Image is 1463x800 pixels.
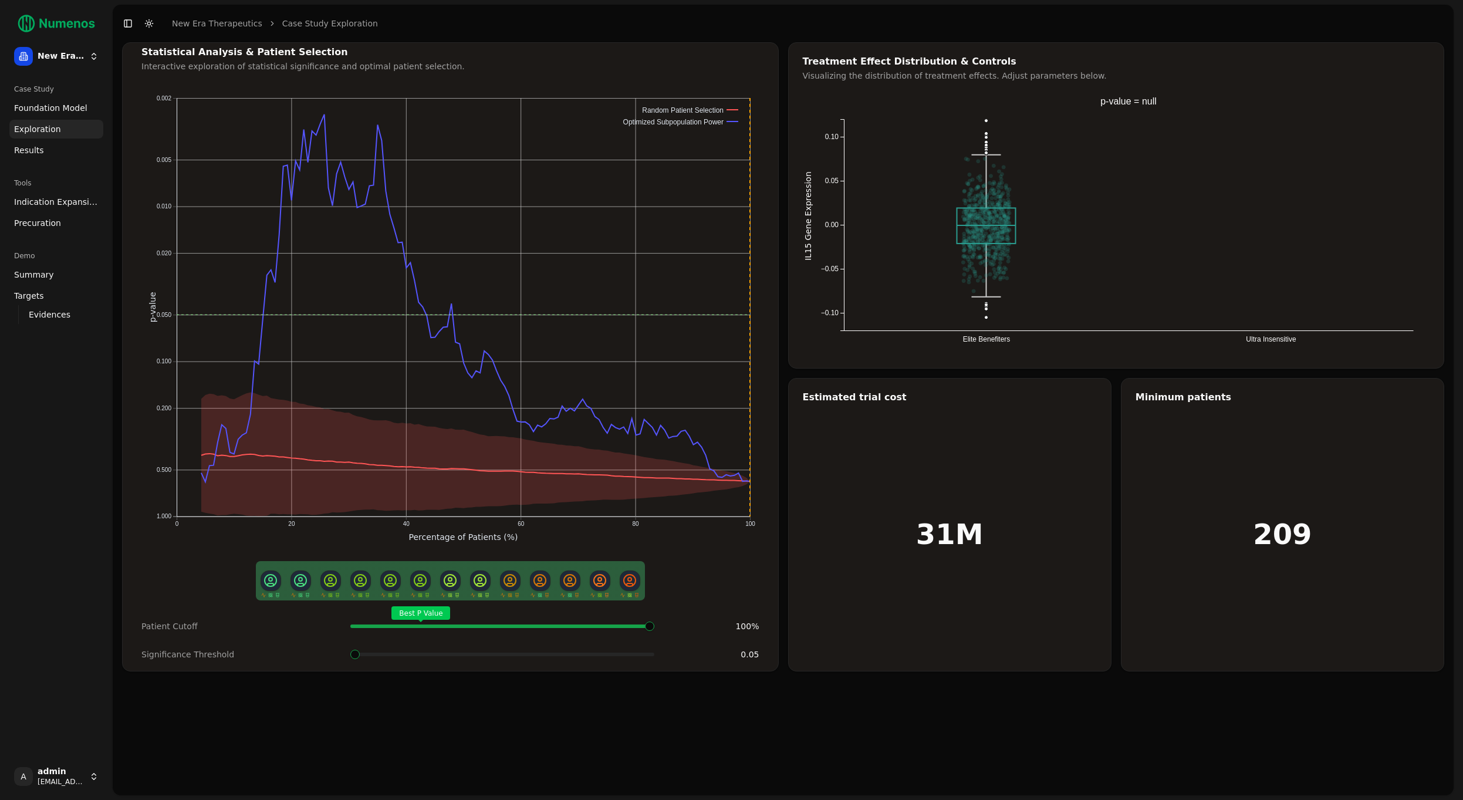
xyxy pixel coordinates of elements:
[141,60,759,72] div: Interactive exploration of statistical significance and optimal patient selection.
[14,217,61,229] span: Precuration
[1246,335,1296,343] text: Ultra Insensitive
[38,777,85,787] span: [EMAIL_ADDRESS]
[157,358,171,364] text: 0.100
[24,306,89,323] a: Evidences
[157,250,171,256] text: 0.020
[157,95,171,102] text: 0.002
[1253,520,1312,548] h1: 209
[14,196,99,208] span: Indication Expansion
[664,620,759,632] div: 100 %
[157,157,171,163] text: 0.005
[38,51,85,62] span: New Era Therapeutics
[745,521,755,527] text: 100
[38,767,85,777] span: admin
[148,292,157,322] text: p-value
[14,767,33,786] span: A
[9,42,103,70] button: New Era Therapeutics
[172,18,378,29] nav: breadcrumb
[403,521,410,527] text: 40
[282,18,378,29] a: Case Study Exploration
[9,9,103,38] img: Numenos
[9,120,103,139] a: Exploration
[391,606,450,620] span: Best P Value
[9,286,103,305] a: Targets
[1100,96,1157,106] text: p-value = null
[14,102,87,114] span: Foundation Model
[14,290,44,302] span: Targets
[518,521,525,527] text: 60
[14,144,44,156] span: Results
[172,18,262,29] a: New Era Therapeutics
[820,309,839,317] text: −0.10
[157,405,171,411] text: 0.200
[288,521,295,527] text: 20
[9,174,103,193] div: Tools
[175,521,179,527] text: 0
[157,467,171,473] text: 0.500
[157,312,171,318] text: 0.050
[141,649,341,660] div: Significance Threshold
[9,141,103,160] a: Results
[9,214,103,232] a: Precuration
[803,171,813,261] text: IL15 Gene Expression
[157,513,171,519] text: 1.000
[825,221,839,229] text: 0.00
[825,133,839,141] text: 0.10
[14,123,61,135] span: Exploration
[962,335,1010,343] text: Elite Benefiters
[820,265,839,273] text: −0.05
[664,649,759,660] div: 0.05
[9,265,103,284] a: Summary
[803,70,1430,82] div: Visualizing the distribution of treatment effects. Adjust parameters below.
[409,532,518,542] text: Percentage of Patients (%)
[141,620,341,632] div: Patient Cutoff
[623,118,724,126] text: Optimized Subpopulation Power
[14,269,54,281] span: Summary
[642,106,724,114] text: Random Patient Selection
[9,247,103,265] div: Demo
[157,203,171,210] text: 0.010
[141,48,759,57] div: Statistical Analysis & Patient Selection
[9,80,103,99] div: Case Study
[9,762,103,791] button: Aadmin[EMAIL_ADDRESS]
[633,521,640,527] text: 80
[9,99,103,117] a: Foundation Model
[29,309,70,320] span: Evidences
[9,193,103,211] a: Indication Expansion
[916,520,984,548] h1: 31M
[803,57,1430,66] div: Treatment Effect Distribution & Controls
[825,177,839,185] text: 0.05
